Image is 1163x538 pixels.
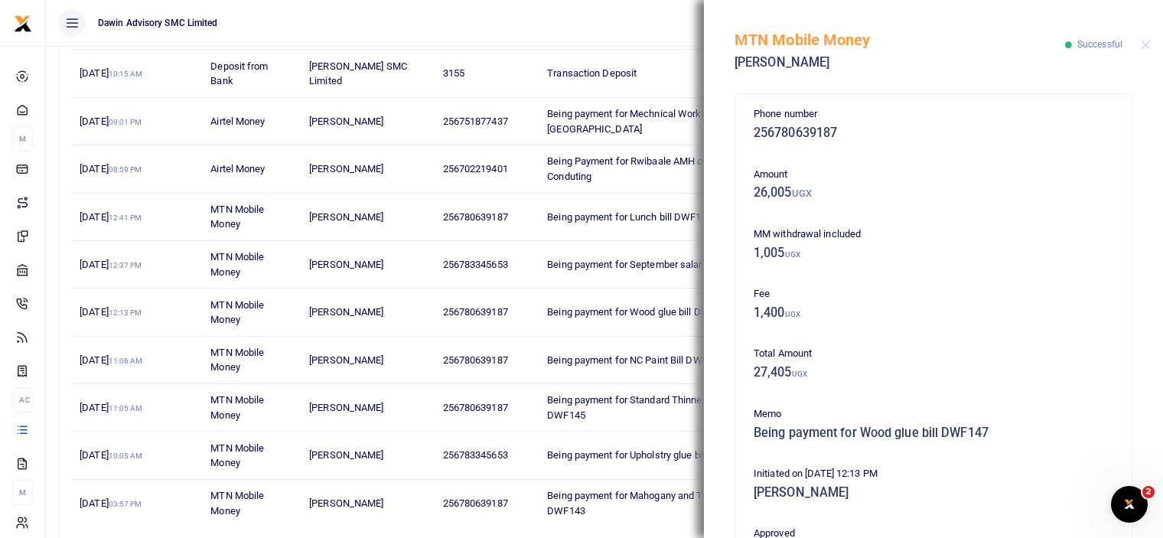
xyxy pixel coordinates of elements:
span: 256780639187 [443,211,508,223]
span: MTN Mobile Money [210,347,264,373]
small: 11:06 AM [109,357,143,365]
h5: 26,005 [754,185,1113,201]
span: 256780639187 [443,306,508,318]
span: MTN Mobile Money [210,394,264,421]
h5: Being payment for Wood glue bill DWF147 [754,426,1113,441]
span: Airtel Money [210,163,265,174]
img: logo-small [14,15,32,33]
span: [PERSON_NAME] [309,211,383,223]
p: Phone number [754,106,1113,122]
h5: 27,405 [754,365,1113,380]
small: 12:37 PM [109,261,142,269]
small: 08:59 PM [109,165,142,174]
span: MTN Mobile Money [210,442,264,469]
span: Being payment for Mechnical Works at [GEOGRAPHIC_DATA] [547,108,718,135]
p: Amount [754,167,1113,183]
span: Being payment for Lunch bill DWF148 [547,211,712,223]
span: 256751877437 [443,116,508,127]
span: Being payment for Mahogany and Transport bill DWF143 [547,490,754,517]
span: [DATE] [80,306,142,318]
span: [DATE] [80,116,142,127]
span: [PERSON_NAME] SMC Limited [309,60,407,87]
span: 2 [1142,486,1155,498]
small: 11:05 AM [109,404,143,412]
span: [DATE] [80,163,142,174]
span: [PERSON_NAME] [309,497,383,509]
span: [DATE] [80,259,142,270]
button: Close [1141,40,1151,50]
span: [PERSON_NAME] [309,354,383,366]
span: [PERSON_NAME] [309,163,383,174]
span: Dawin Advisory SMC Limited [92,16,224,30]
span: Transaction Deposit [547,67,637,79]
span: [DATE] [80,402,142,413]
span: 256780639187 [443,497,508,509]
span: [PERSON_NAME] [309,259,383,270]
small: UGX [785,310,800,318]
a: logo-small logo-large logo-large [14,17,32,28]
span: [DATE] [80,449,142,461]
span: [PERSON_NAME] [309,306,383,318]
h5: [PERSON_NAME] [754,485,1113,501]
small: UGX [792,187,812,199]
p: Total Amount [754,346,1113,362]
small: 12:13 PM [109,308,142,317]
span: [PERSON_NAME] [309,449,383,461]
span: Being payment for NC Paint Bill DWF146 [547,354,724,366]
span: Being payment for September salary bill DWF134 [547,259,762,270]
h5: 256780639187 [754,126,1113,141]
li: M [12,480,33,505]
iframe: Intercom live chat [1111,486,1148,523]
span: 256783345653 [443,449,508,461]
h5: [PERSON_NAME] [735,55,1065,70]
p: Memo [754,406,1113,422]
span: [DATE] [80,67,142,79]
span: [DATE] [80,211,142,223]
p: MM withdrawal included [754,227,1113,243]
span: [DATE] [80,354,142,366]
span: Being payment for Standard Thinner and Primer bill DWF145 [547,394,770,421]
span: Being payment for Upholstry glue bill DWF144 [547,449,747,461]
span: Being Payment for Rwibaale AMH office Electircal Conduting [547,155,767,182]
small: 10:15 AM [109,70,143,78]
span: Deposit from Bank [210,60,268,87]
span: MTN Mobile Money [210,299,264,326]
span: MTN Mobile Money [210,204,264,230]
h5: 1,005 [754,246,1113,261]
span: Successful [1077,39,1122,50]
span: Airtel Money [210,116,265,127]
span: MTN Mobile Money [210,490,264,517]
small: UGX [792,370,807,378]
small: 09:01 PM [109,118,142,126]
span: Being payment for Wood glue bill DWF147 [547,306,731,318]
span: [PERSON_NAME] [309,116,383,127]
small: UGX [785,250,800,259]
small: 10:05 AM [109,452,143,460]
span: [DATE] [80,497,142,509]
li: Ac [12,387,33,412]
span: 256783345653 [443,259,508,270]
li: M [12,126,33,152]
span: MTN Mobile Money [210,251,264,278]
h5: 1,400 [754,305,1113,321]
span: 256780639187 [443,354,508,366]
span: 3155 [443,67,464,79]
span: [PERSON_NAME] [309,402,383,413]
small: 03:57 PM [109,500,142,508]
p: Initiated on [DATE] 12:13 PM [754,466,1113,482]
span: 256780639187 [443,402,508,413]
p: Fee [754,286,1113,302]
small: 12:41 PM [109,214,142,222]
h5: MTN Mobile Money [735,31,1065,49]
span: 256702219401 [443,163,508,174]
